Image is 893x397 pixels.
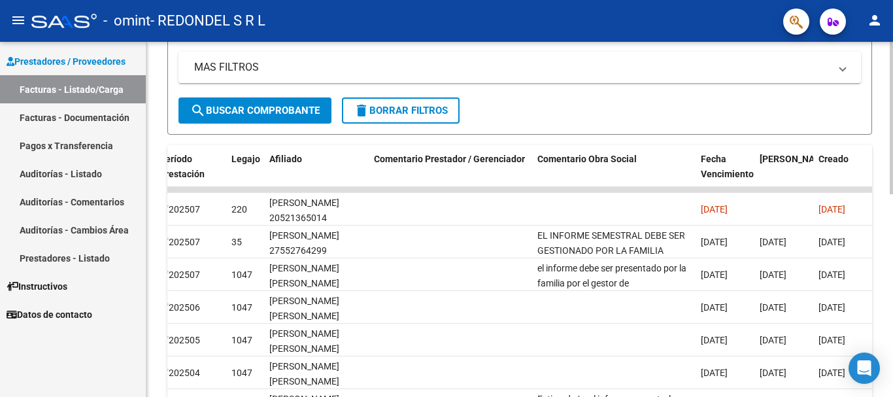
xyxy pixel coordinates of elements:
[701,335,728,345] span: [DATE]
[160,154,205,179] span: Período Prestación
[231,202,247,217] div: 220
[537,154,637,164] span: Comentario Obra Social
[760,368,786,378] span: [DATE]
[760,269,786,280] span: [DATE]
[532,145,696,203] datatable-header-cell: Comentario Obra Social
[160,237,200,247] span: 202507
[231,154,260,164] span: Legajo
[818,302,845,313] span: [DATE]
[701,302,728,313] span: [DATE]
[701,204,728,215] span: [DATE]
[231,366,252,381] div: 1047
[760,154,830,164] span: [PERSON_NAME]
[160,335,200,345] span: 202505
[813,145,872,203] datatable-header-cell: Creado
[264,145,369,203] datatable-header-cell: Afiliado
[760,237,786,247] span: [DATE]
[7,54,126,69] span: Prestadores / Proveedores
[190,105,320,116] span: Buscar Comprobante
[231,268,252,283] div: 1047
[154,145,226,203] datatable-header-cell: Período Prestación
[269,326,363,371] div: [PERSON_NAME] [PERSON_NAME] 23495213579
[226,145,264,203] datatable-header-cell: Legajo
[194,60,830,75] mat-panel-title: MAS FILTROS
[160,269,200,280] span: 202507
[231,333,252,348] div: 1047
[269,154,302,164] span: Afiliado
[231,300,252,315] div: 1047
[7,279,67,294] span: Instructivos
[701,154,754,179] span: Fecha Vencimiento
[178,97,331,124] button: Buscar Comprobante
[818,269,845,280] span: [DATE]
[269,228,363,258] div: [PERSON_NAME] 27552764299
[160,368,200,378] span: 202504
[760,335,786,345] span: [DATE]
[269,196,363,226] div: [PERSON_NAME] 20521365014
[849,353,880,384] div: Open Intercom Messenger
[818,368,845,378] span: [DATE]
[269,261,363,305] div: [PERSON_NAME] [PERSON_NAME] 23495213579
[190,103,206,118] mat-icon: search
[178,52,861,83] mat-expansion-panel-header: MAS FILTROS
[269,294,363,338] div: [PERSON_NAME] [PERSON_NAME] 23495213579
[369,145,532,203] datatable-header-cell: Comentario Prestador / Gerenciador
[818,154,849,164] span: Creado
[867,12,883,28] mat-icon: person
[150,7,265,35] span: - REDONDEL S R L
[818,335,845,345] span: [DATE]
[760,302,786,313] span: [DATE]
[231,235,242,250] div: 35
[537,230,685,256] span: EL INFORME SEMESTRAL DEBE SER GESTIONADO POR LA FAMILIA
[701,368,728,378] span: [DATE]
[160,204,200,215] span: 202507
[7,307,92,322] span: Datos de contacto
[354,105,448,116] span: Borrar Filtros
[701,269,728,280] span: [DATE]
[354,103,369,118] mat-icon: delete
[342,97,460,124] button: Borrar Filtros
[818,204,845,215] span: [DATE]
[160,302,200,313] span: 202506
[754,145,813,203] datatable-header-cell: Fecha Confimado
[374,154,525,164] span: Comentario Prestador / Gerenciador
[537,263,686,318] span: el informe debe ser presentado por la familia por el gestor de documentacion, se desestima la pre...
[696,145,754,203] datatable-header-cell: Fecha Vencimiento
[818,237,845,247] span: [DATE]
[10,12,26,28] mat-icon: menu
[103,7,150,35] span: - omint
[701,237,728,247] span: [DATE]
